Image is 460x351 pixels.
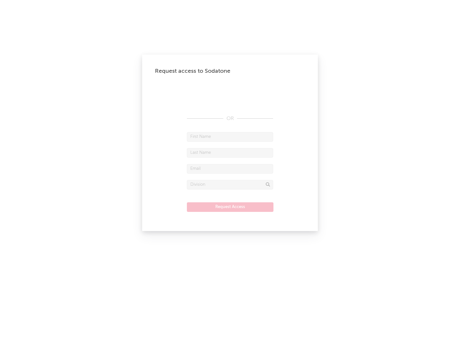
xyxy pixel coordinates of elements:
input: Last Name [187,148,273,158]
button: Request Access [187,202,273,212]
div: OR [187,115,273,123]
input: Email [187,164,273,174]
div: Request access to Sodatone [155,67,305,75]
input: First Name [187,132,273,142]
input: Division [187,180,273,190]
